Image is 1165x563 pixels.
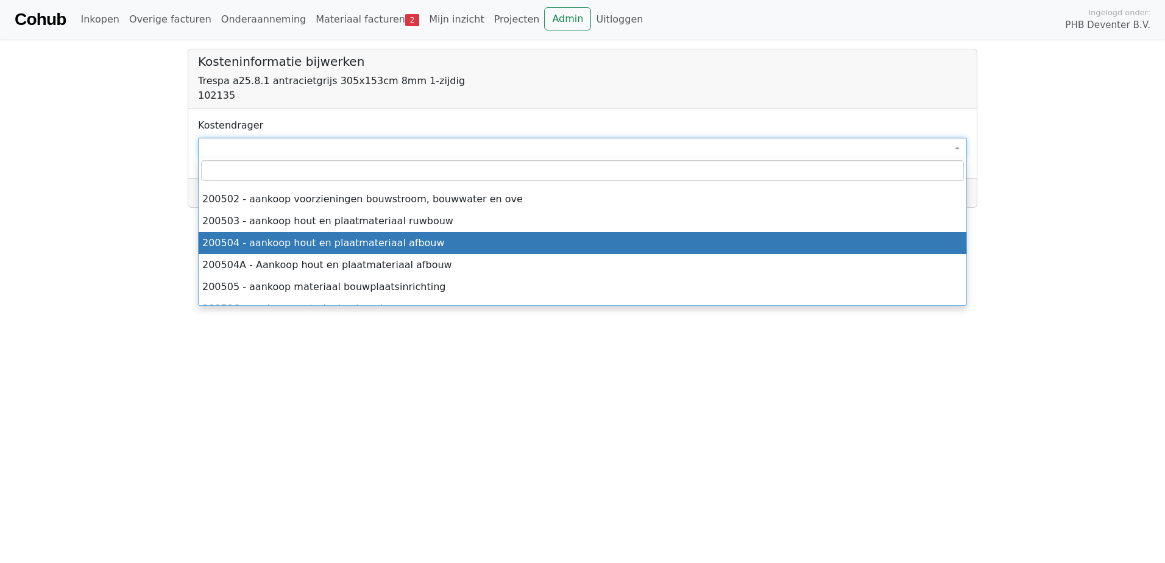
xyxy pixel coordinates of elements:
a: Mijn inzicht [424,7,489,32]
li: 200502 - aankoop voorzieningen bouwstroom, bouwwater en ove [199,188,966,210]
span: 2 [405,14,419,26]
li: 200504 - aankoop hout en plaatmateriaal afbouw [199,232,966,254]
a: Inkopen [76,7,124,32]
label: Kostendrager [198,118,263,133]
li: 200503 - aankoop hout en plaatmateriaal ruwbouw [199,210,966,232]
a: Projecten [489,7,545,32]
h5: Kosteninformatie bijwerken [198,54,967,69]
a: Materiaal facturen2 [311,7,424,32]
a: Onderaanneming [216,7,311,32]
a: Uitloggen [591,7,648,32]
li: 200506 - aankoop materiaal oplevering [199,298,966,320]
div: Trespa a25.8.1 antracietgrijs 305x153cm 8mm 1-zijdig [198,74,967,88]
span: Ingelogd onder: [1088,7,1150,18]
li: 200504A - Aankoop hout en plaatmateriaal afbouw [199,254,966,276]
li: 200505 - aankoop materiaal bouwplaatsinrichting [199,276,966,298]
span: PHB Deventer B.V. [1065,18,1150,32]
a: Cohub [15,5,66,34]
a: Admin [544,7,591,30]
div: 102135 [198,88,967,103]
a: Overige facturen [124,7,216,32]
